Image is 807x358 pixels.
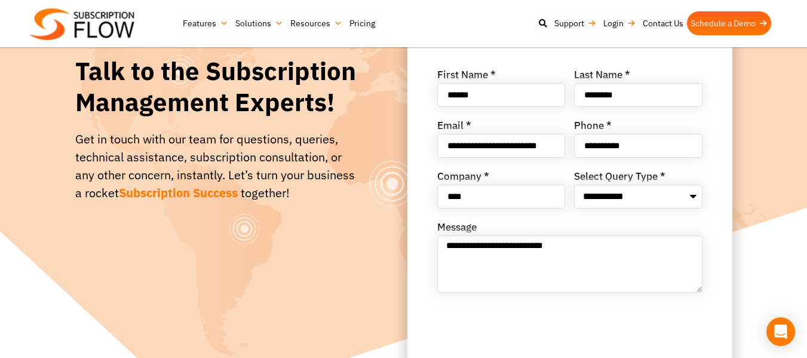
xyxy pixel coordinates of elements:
label: Message [437,222,477,235]
label: Phone * [574,121,612,134]
span: Subscription Success [119,185,238,201]
a: Schedule a Demo [687,11,771,35]
label: Last Name * [574,70,630,83]
label: Select Query Type * [574,172,665,185]
a: Pricing [346,11,379,35]
a: Login [600,11,639,35]
h1: Talk to the Subscription Management Experts! [75,56,363,118]
label: Email * [437,121,471,134]
a: Resources [287,11,346,35]
label: Company * [437,172,489,185]
label: First Name * [437,70,496,83]
div: Get in touch with our team for questions, queries, technical assistance, subscription consultatio... [75,130,363,202]
a: Features [179,11,232,35]
a: Support [551,11,600,35]
img: Subscriptionflow [30,8,134,40]
a: Solutions [232,11,287,35]
a: Contact Us [639,11,687,35]
div: Open Intercom Messenger [766,317,795,346]
iframe: reCAPTCHA [437,307,619,353]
